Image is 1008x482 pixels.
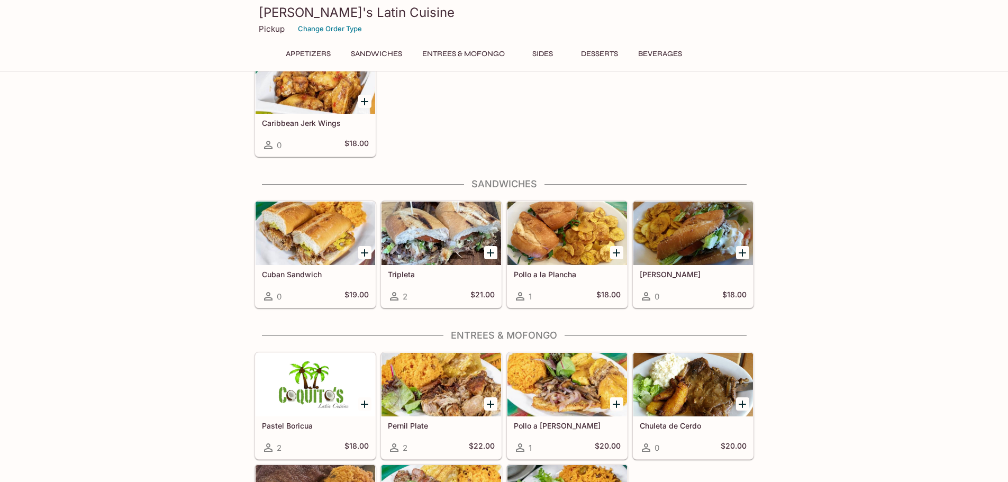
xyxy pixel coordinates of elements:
[344,139,369,151] h5: $18.00
[632,47,688,61] button: Beverages
[655,443,659,453] span: 0
[382,202,501,265] div: Tripleta
[403,292,407,302] span: 2
[280,47,337,61] button: Appetizers
[255,352,376,459] a: Pastel Boricua2$18.00
[529,443,532,453] span: 1
[256,202,375,265] div: Cuban Sandwich
[381,352,502,459] a: Pernil Plate2$22.00
[416,47,511,61] button: Entrees & Mofongo
[507,353,627,416] div: Pollo a la Parilla
[277,140,281,150] span: 0
[293,21,367,37] button: Change Order Type
[344,290,369,303] h5: $19.00
[722,290,747,303] h5: $18.00
[514,421,621,430] h5: Pollo a [PERSON_NAME]
[736,397,749,411] button: Add Chuleta de Cerdo
[721,441,747,454] h5: $20.00
[358,397,371,411] button: Add Pastel Boricua
[382,353,501,416] div: Pernil Plate
[358,246,371,259] button: Add Cuban Sandwich
[633,352,753,459] a: Chuleta de Cerdo0$20.00
[277,292,281,302] span: 0
[262,270,369,279] h5: Cuban Sandwich
[610,246,623,259] button: Add Pollo a la Plancha
[655,292,659,302] span: 0
[255,330,754,341] h4: Entrees & Mofongo
[633,201,753,308] a: [PERSON_NAME]0$18.00
[277,443,281,453] span: 2
[256,353,375,416] div: Pastel Boricua
[640,270,747,279] h5: [PERSON_NAME]
[470,290,495,303] h5: $21.00
[596,290,621,303] h5: $18.00
[484,246,497,259] button: Add Tripleta
[388,421,495,430] h5: Pernil Plate
[381,201,502,308] a: Tripleta2$21.00
[256,50,375,114] div: Caribbean Jerk Wings
[469,441,495,454] h5: $22.00
[484,397,497,411] button: Add Pernil Plate
[640,421,747,430] h5: Chuleta de Cerdo
[507,352,628,459] a: Pollo a [PERSON_NAME]1$20.00
[255,50,376,157] a: Caribbean Jerk Wings0$18.00
[633,353,753,416] div: Chuleta de Cerdo
[255,178,754,190] h4: Sandwiches
[610,397,623,411] button: Add Pollo a la Parilla
[259,4,750,21] h3: [PERSON_NAME]'s Latin Cuisine
[344,441,369,454] h5: $18.00
[595,441,621,454] h5: $20.00
[507,201,628,308] a: Pollo a la Plancha1$18.00
[519,47,567,61] button: Sides
[388,270,495,279] h5: Tripleta
[262,421,369,430] h5: Pastel Boricua
[633,202,753,265] div: Pernil Sandwich
[259,24,285,34] p: Pickup
[345,47,408,61] button: Sandwiches
[403,443,407,453] span: 2
[736,246,749,259] button: Add Pernil Sandwich
[358,95,371,108] button: Add Caribbean Jerk Wings
[255,201,376,308] a: Cuban Sandwich0$19.00
[529,292,532,302] span: 1
[507,202,627,265] div: Pollo a la Plancha
[514,270,621,279] h5: Pollo a la Plancha
[262,119,369,128] h5: Caribbean Jerk Wings
[575,47,624,61] button: Desserts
